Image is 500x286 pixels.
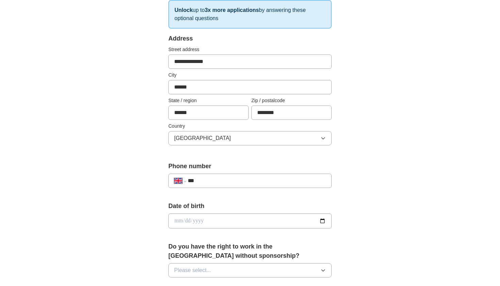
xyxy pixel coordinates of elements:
[168,242,332,260] label: Do you have the right to work in the [GEOGRAPHIC_DATA] without sponsorship?
[168,46,332,53] label: Street address
[168,123,332,130] label: Country
[168,263,332,277] button: Please select...
[251,97,332,104] label: Zip / postalcode
[205,7,259,13] strong: 3x more applications
[168,97,249,104] label: State / region
[168,162,332,171] label: Phone number
[168,131,332,145] button: [GEOGRAPHIC_DATA]
[168,202,332,211] label: Date of birth
[168,34,332,43] div: Address
[174,266,211,274] span: Please select...
[168,71,332,79] label: City
[174,7,193,13] strong: Unlock
[174,134,231,142] span: [GEOGRAPHIC_DATA]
